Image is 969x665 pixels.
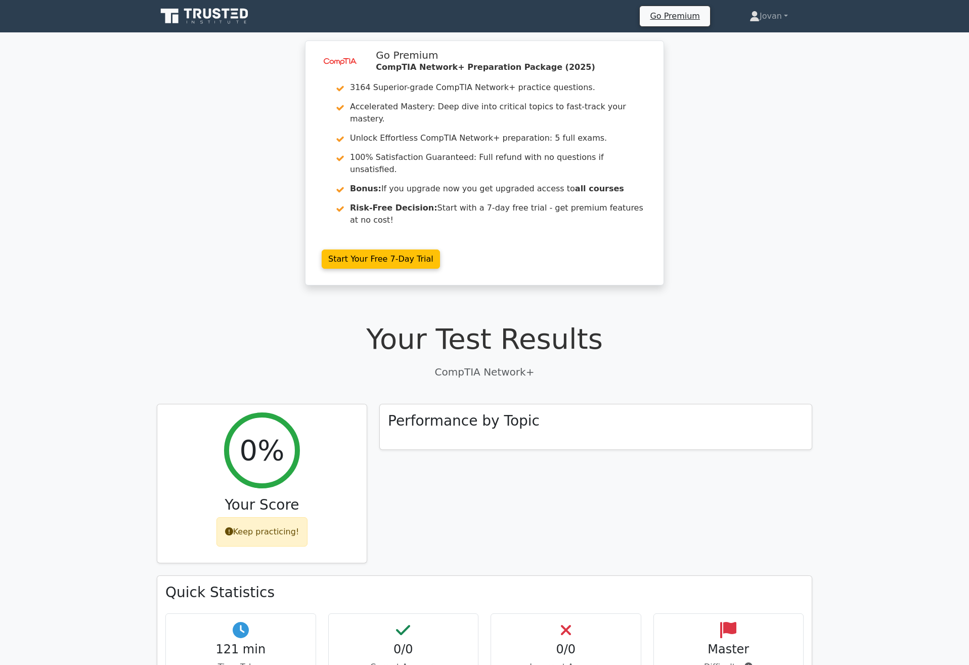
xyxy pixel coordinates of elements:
h2: 0% [240,433,285,467]
div: Keep practicing! [216,517,308,547]
h3: Performance by Topic [388,412,540,430]
a: Go Premium [644,9,706,23]
a: Start Your Free 7-Day Trial [322,250,440,269]
p: CompTIA Network+ [157,364,812,380]
h1: Your Test Results [157,322,812,356]
h4: 0/0 [337,642,470,657]
h4: Master [662,642,796,657]
h3: Quick Statistics [165,584,804,601]
h4: 121 min [174,642,307,657]
a: Jovan [725,6,812,26]
h4: 0/0 [499,642,633,657]
h3: Your Score [165,496,359,514]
